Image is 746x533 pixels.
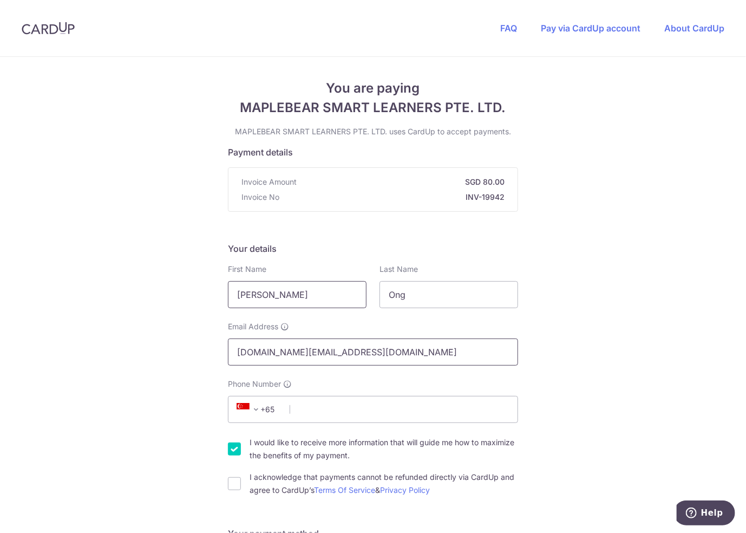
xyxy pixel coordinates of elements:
[241,177,297,187] span: Invoice Amount
[237,403,263,416] span: +65
[228,126,518,137] p: MAPLEBEAR SMART LEARNERS PTE. LTD. uses CardUp to accept payments.
[677,500,735,528] iframe: Opens a widget where you can find more information
[314,485,375,495] a: Terms Of Service
[250,471,518,497] label: I acknowledge that payments cannot be refunded directly via CardUp and agree to CardUp’s &
[379,264,418,275] label: Last Name
[228,281,367,308] input: First name
[500,23,517,34] a: FAQ
[233,403,282,416] span: +65
[301,177,505,187] strong: SGD 80.00
[250,436,518,462] label: I would like to receive more information that will guide me how to maximize the benefits of my pa...
[228,98,518,118] span: MAPLEBEAR SMART LEARNERS PTE. LTD.
[664,23,724,34] a: About CardUp
[228,339,518,366] input: Email address
[284,192,505,203] strong: INV-19942
[228,379,281,389] span: Phone Number
[228,321,278,332] span: Email Address
[379,281,518,308] input: Last name
[228,242,518,255] h5: Your details
[541,23,640,34] a: Pay via CardUp account
[22,22,75,35] img: CardUp
[228,146,518,159] h5: Payment details
[380,485,430,495] a: Privacy Policy
[228,79,518,98] span: You are paying
[241,192,279,203] span: Invoice No
[228,264,266,275] label: First Name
